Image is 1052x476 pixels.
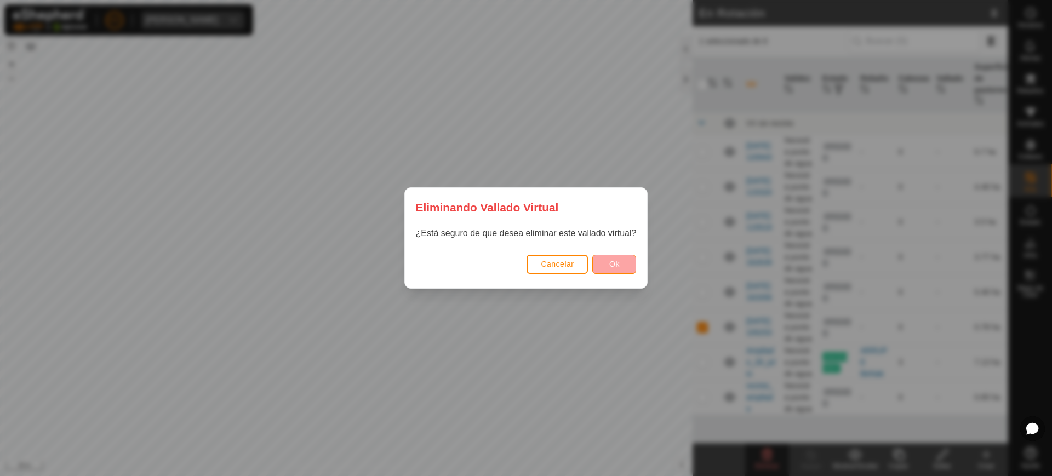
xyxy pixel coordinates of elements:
[609,260,620,268] span: Ok
[592,255,636,274] button: Ok
[416,199,559,216] span: Eliminando Vallado Virtual
[541,260,574,268] span: Cancelar
[416,227,637,240] p: ¿Está seguro de que desea eliminar este vallado virtual?
[527,255,588,274] button: Cancelar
